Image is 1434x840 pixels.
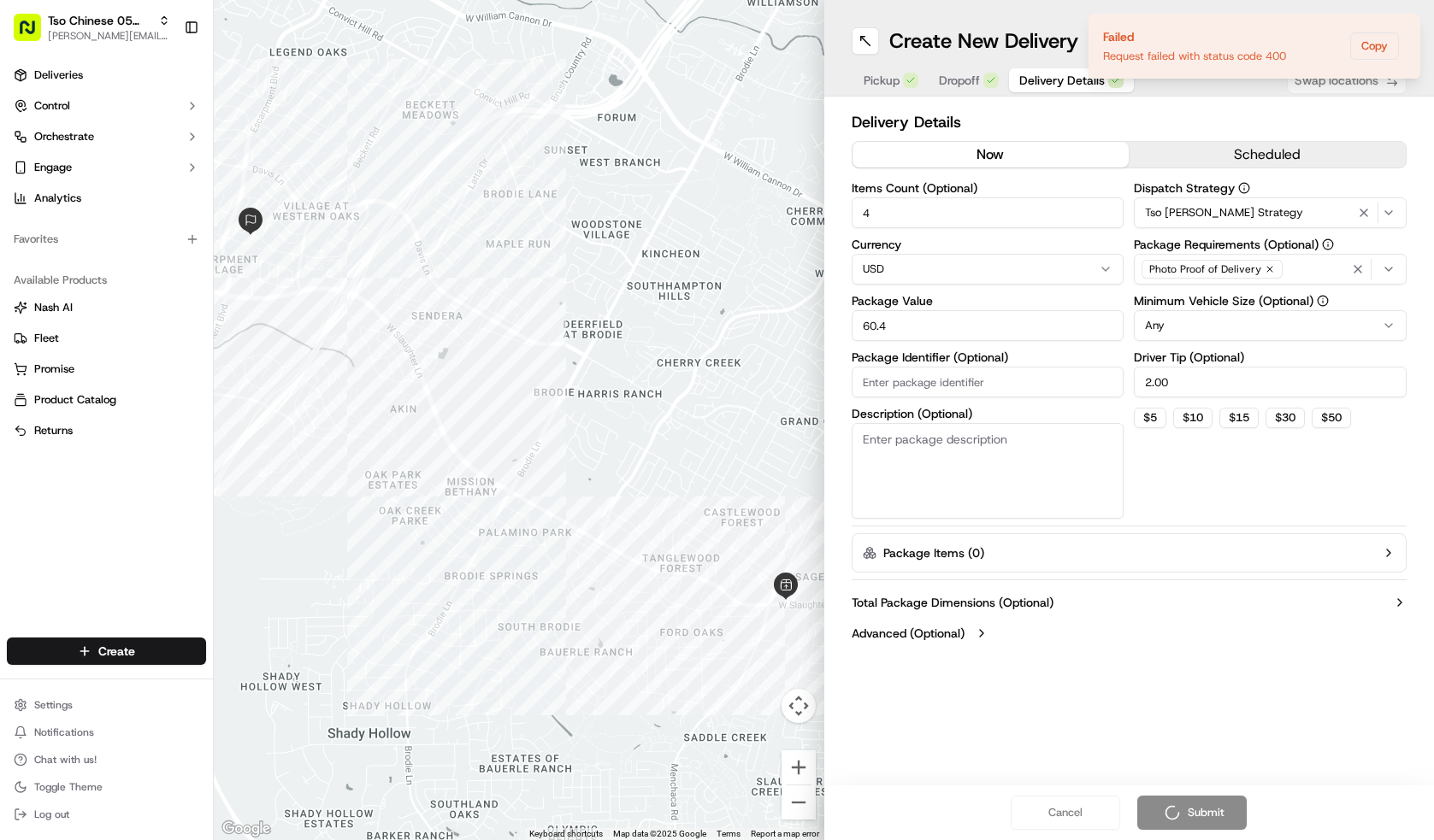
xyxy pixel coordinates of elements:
[1173,408,1213,428] button: $10
[48,12,151,29] span: Tso Chinese 05 [PERSON_NAME]
[7,802,206,826] button: Log out
[218,818,274,840] a: Open this area in Google Maps (opens a new window)
[1134,295,1407,307] label: Minimum Vehicle Size (Optional)
[852,594,1053,611] label: Total Package Dimensions (Optional)
[7,693,206,717] button: Settings
[7,355,206,383] button: Promise
[7,123,206,150] button: Orchestrate
[14,300,199,315] a: Nash AI
[58,163,280,180] div: Start new chat
[751,829,819,838] a: Report a map error
[291,168,311,189] button: Start new chat
[1134,408,1166,428] button: $5
[864,72,900,89] span: Pickup
[7,386,206,414] button: Product Catalog
[1019,72,1105,89] span: Delivery Details
[1266,408,1305,428] button: $30
[852,533,1407,573] button: Package Items (0)
[7,775,206,799] button: Toggle Theme
[7,7,177,48] button: Tso Chinese 05 [PERSON_NAME][PERSON_NAME][EMAIL_ADDRESS][DOMAIN_NAME]
[1134,182,1407,194] label: Dispatch Strategy
[782,750,816,784] button: Zoom in
[34,160,72,175] span: Engage
[7,185,206,212] a: Analytics
[7,62,206,89] a: Deliveries
[145,250,158,263] div: 💻
[1238,182,1250,194] button: Dispatch Strategy
[852,625,1407,642] button: Advanced (Optional)
[939,72,980,89] span: Dropoff
[1134,254,1407,285] button: Photo Proof of Delivery
[34,68,83,83] span: Deliveries
[14,331,199,346] a: Fleet
[1129,142,1406,167] button: scheduled
[34,780,103,794] span: Toggle Theme
[34,248,131,265] span: Knowledge Base
[34,361,74,377] span: Promise
[1134,351,1407,363] label: Driver Tip (Optional)
[852,310,1124,341] input: Enter package value
[852,351,1124,363] label: Package Identifier (Optional)
[7,637,206,665] button: Create
[852,182,1124,194] label: Items Count (Optional)
[1134,367,1407,397] input: Enter driver tip amount
[14,361,199,377] a: Promise
[34,753,97,767] span: Chat with us!
[138,241,281,272] a: 💻API Documentation
[852,295,1124,307] label: Package Value
[44,110,308,128] input: Got a question? Start typing here...
[121,289,207,303] a: Powered byPylon
[34,129,94,144] span: Orchestrate
[1350,32,1399,60] button: Copy
[170,290,207,303] span: Pylon
[34,331,59,346] span: Fleet
[1103,28,1286,45] div: Failed
[1134,197,1407,228] button: Tso [PERSON_NAME] Strategy
[1317,295,1329,307] button: Minimum Vehicle Size (Optional)
[34,392,116,408] span: Product Catalog
[529,828,603,840] button: Keyboard shortcuts
[14,392,199,408] a: Product Catalog
[34,808,69,821] span: Log out
[34,300,73,315] span: Nash AI
[613,829,706,838] span: Map data ©2025 Google
[852,625,965,642] label: Advanced (Optional)
[34,191,81,206] span: Analytics
[17,68,311,96] p: Welcome 👋
[852,197,1124,228] input: Enter number of items
[883,544,984,561] label: Package Items ( 0 )
[34,423,73,438] span: Returns
[34,725,94,739] span: Notifications
[98,643,135,660] span: Create
[218,818,274,840] img: Google
[1312,408,1351,428] button: $50
[782,785,816,819] button: Zoom out
[48,29,170,43] button: [PERSON_NAME][EMAIL_ADDRESS][DOMAIN_NAME]
[717,829,741,838] a: Terms (opens in new tab)
[17,163,48,194] img: 1736555255976-a54dd68f-1ca7-489b-9aae-adbdc363a1c4
[782,689,816,723] button: Map camera controls
[162,248,274,265] span: API Documentation
[852,594,1407,611] button: Total Package Dimensions (Optional)
[852,238,1124,250] label: Currency
[7,325,206,352] button: Fleet
[7,154,206,181] button: Engage
[7,720,206,744] button: Notifications
[7,267,206,294] div: Available Products
[7,226,206,253] div: Favorites
[7,748,206,772] button: Chat with us!
[1219,408,1259,428] button: $15
[852,367,1124,397] input: Enter package identifier
[7,92,206,120] button: Control
[7,294,206,321] button: Nash AI
[34,98,70,114] span: Control
[1322,238,1334,250] button: Package Requirements (Optional)
[17,17,51,51] img: Nash
[852,408,1124,420] label: Description (Optional)
[853,142,1130,167] button: now
[852,110,1407,134] h2: Delivery Details
[17,250,31,263] div: 📗
[1134,238,1407,250] label: Package Requirements (Optional)
[34,698,73,712] span: Settings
